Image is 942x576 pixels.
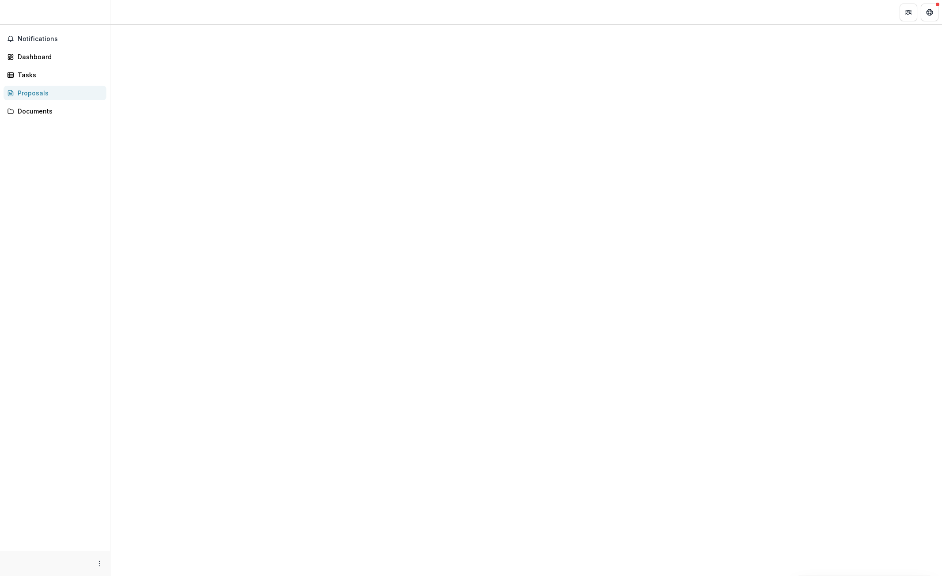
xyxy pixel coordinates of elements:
a: Documents [4,104,106,118]
div: Tasks [18,70,99,80]
button: Get Help [921,4,938,21]
button: More [94,558,105,569]
span: Notifications [18,35,103,43]
button: Partners [900,4,917,21]
button: Notifications [4,32,106,46]
div: Dashboard [18,52,99,61]
div: Documents [18,106,99,116]
div: Proposals [18,88,99,98]
a: Tasks [4,68,106,82]
a: Proposals [4,86,106,100]
a: Dashboard [4,49,106,64]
